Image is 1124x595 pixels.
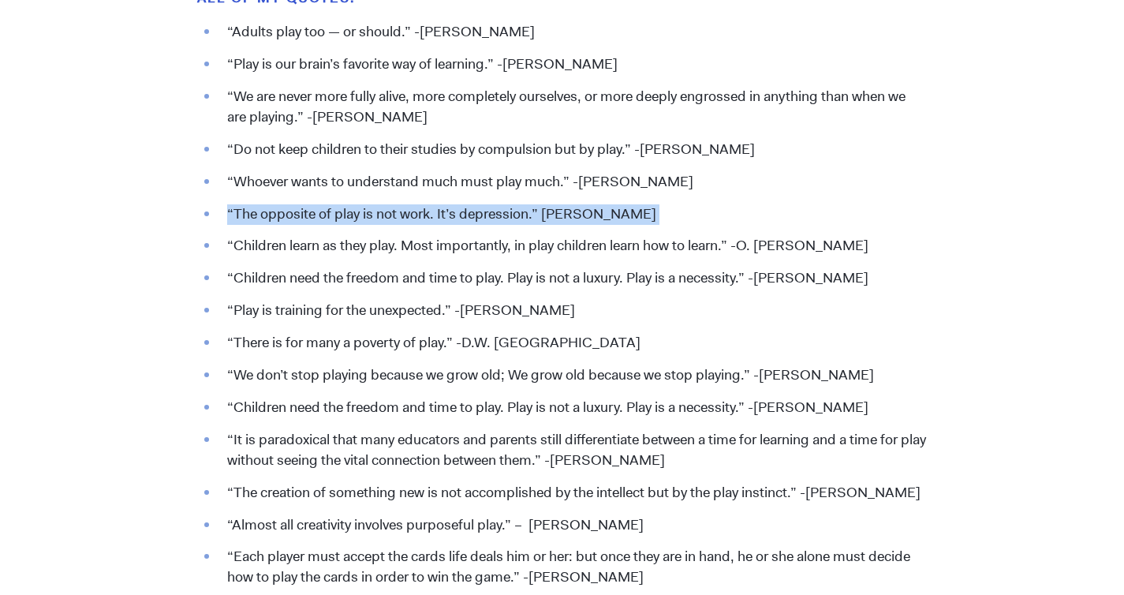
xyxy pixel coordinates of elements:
li: “The creation of something new is not accomplished by the intellect but by the play instinct.” -[... [219,483,927,503]
li: “Whoever wants to understand much must play much.” -[PERSON_NAME] [219,172,927,193]
li: “We don’t stop playing because we grow old; We grow old because we stop playing.” -[PERSON_NAME] [219,365,927,386]
li: “It is paradoxical that many educators and parents still differentiate between a time for learnin... [219,430,927,471]
li: “Each player must accept the cards life deals him or her: but once they are in hand, he or she al... [219,547,927,588]
li: “The opposite of play is not work. It’s depression.” [PERSON_NAME] [219,204,927,225]
li: “Almost all creativity involves purposeful play.” – [PERSON_NAME] [219,515,927,536]
li: “Do not keep children to their studies by compulsion but by play.” -[PERSON_NAME] [219,140,927,160]
li: “Children learn as they play. Most importantly, in play children learn how to learn.” -O. [PERSON... [219,236,927,256]
li: “Adults play too — or should.” -[PERSON_NAME] [219,22,927,43]
li: “Children need the freedom and time to play. Play is not a luxury. Play is a necessity.” -[PERSON... [219,268,927,289]
li: “We are never more fully alive, more completely ourselves, or more deeply engrossed in anything t... [219,87,927,128]
li: “Children need the freedom and time to play. Play is not a luxury. Play is a necessity.” -[PERSON... [219,398,927,418]
li: “There is for many a poverty of play.” -D.W. [GEOGRAPHIC_DATA] [219,333,927,354]
li: “Play is our brain’s favorite way of learning.” -[PERSON_NAME] [219,54,927,75]
li: “Play is training for the unexpected.” -[PERSON_NAME] [219,301,927,321]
